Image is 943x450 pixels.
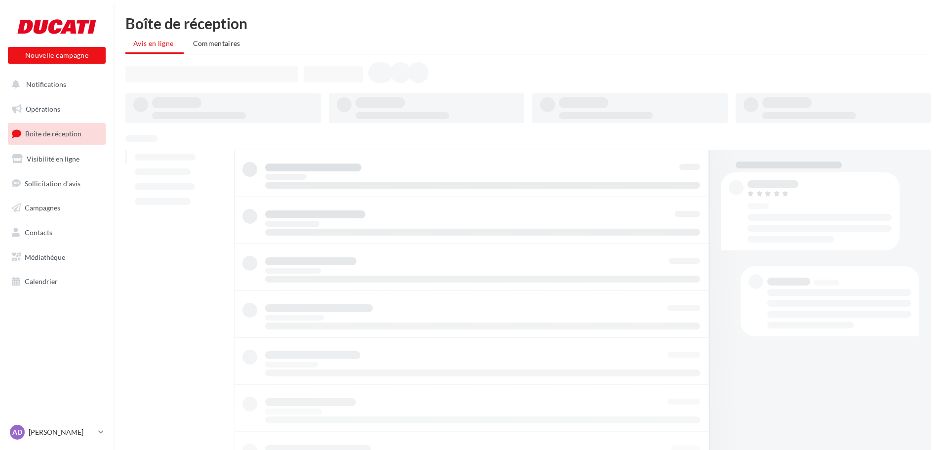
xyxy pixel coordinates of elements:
[27,155,79,163] span: Visibilité en ligne
[6,74,104,95] button: Notifications
[12,427,22,437] span: AD
[8,47,106,64] button: Nouvelle campagne
[6,222,108,243] a: Contacts
[26,105,60,113] span: Opérations
[25,204,60,212] span: Campagnes
[25,129,81,138] span: Boîte de réception
[6,149,108,169] a: Visibilité en ligne
[25,228,52,237] span: Contacts
[6,271,108,292] a: Calendrier
[26,80,66,88] span: Notifications
[125,16,931,31] div: Boîte de réception
[25,277,58,286] span: Calendrier
[6,99,108,120] a: Opérations
[6,198,108,218] a: Campagnes
[25,253,65,261] span: Médiathèque
[193,39,240,47] span: Commentaires
[8,423,106,442] a: AD [PERSON_NAME]
[25,179,80,187] span: Sollicitation d'avis
[6,173,108,194] a: Sollicitation d'avis
[29,427,94,437] p: [PERSON_NAME]
[6,247,108,268] a: Médiathèque
[6,123,108,144] a: Boîte de réception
